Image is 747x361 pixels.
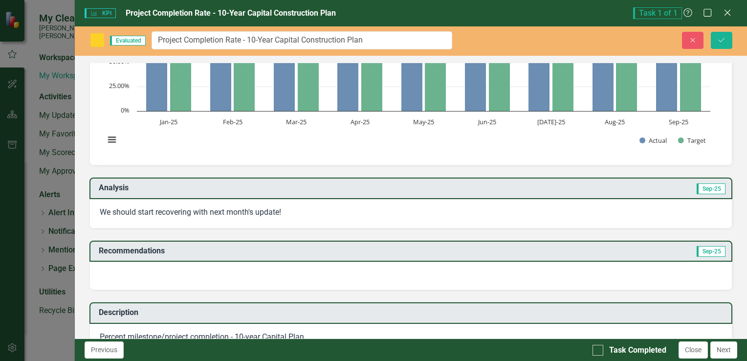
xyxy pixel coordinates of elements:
[633,7,682,19] span: Task 1 of 1
[85,8,116,18] span: KPI
[121,106,130,114] text: 0%
[537,117,565,126] text: [DATE]-25
[126,8,336,18] span: Project Completion Rate - 10-Year Capital Construction Plan
[99,247,531,255] h3: Recommendations
[159,117,177,126] text: Jan-25
[669,117,688,126] text: Sep-25
[100,8,722,155] div: Chart. Highcharts interactive chart.
[401,23,422,112] path: May-25, 90.9. Actual.
[233,23,255,112] path: Feb-25, 90. Target.
[273,14,295,112] path: Mar-25, 100. Actual.
[85,341,124,359] button: Previous
[170,23,701,112] g: Target, bar series 2 of 2 with 9 bars.
[170,23,191,112] path: Jan-25, 90. Target.
[639,136,667,145] button: Show Actual
[464,31,486,112] path: Jun-25, 81.8. Actual.
[110,36,146,45] span: Evaluated
[99,183,413,192] h3: Analysis
[210,14,231,112] path: Feb-25, 100. Actual.
[146,14,677,112] g: Actual, bar series 1 of 2 with 9 bars.
[297,23,319,112] path: Mar-25, 90. Target.
[528,32,549,112] path: Jul-25, 80.6. Actual.
[146,14,167,112] path: Jan-25, 100. Actual.
[109,81,130,90] text: 25.00%
[222,117,242,126] text: Feb-25
[424,23,446,112] path: May-25, 90. Target.
[100,207,722,218] p: We should start recovering with next month's update!
[609,345,666,356] div: Task Completed
[100,332,304,341] span: Percent milestone/project completion - 10-year Capital Plan
[605,117,625,126] text: Aug-25
[680,23,701,112] path: Sep-25, 90. Target.
[697,246,725,257] span: Sep-25
[678,136,706,145] button: Show Target
[656,42,677,112] path: Sep-25, 70.6. Actual.
[710,341,737,359] button: Next
[592,36,614,112] path: Aug-25, 77. Actual.
[105,133,119,147] button: View chart menu, Chart
[361,23,382,112] path: Apr-25, 90. Target.
[679,341,708,359] button: Close
[337,26,358,112] path: Apr-25, 87.5. Actual.
[89,32,105,48] img: Caution
[350,117,369,126] text: Apr-25
[477,117,496,126] text: Jun-25
[152,31,452,49] input: This field is required
[615,23,637,112] path: Aug-25, 90. Target.
[286,117,307,126] text: Mar-25
[697,183,725,194] span: Sep-25
[100,8,715,155] svg: Interactive chart
[413,117,434,126] text: May-25
[488,23,510,112] path: Jun-25, 90. Target.
[552,23,573,112] path: Jul-25, 90. Target.
[99,308,726,317] h3: Description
